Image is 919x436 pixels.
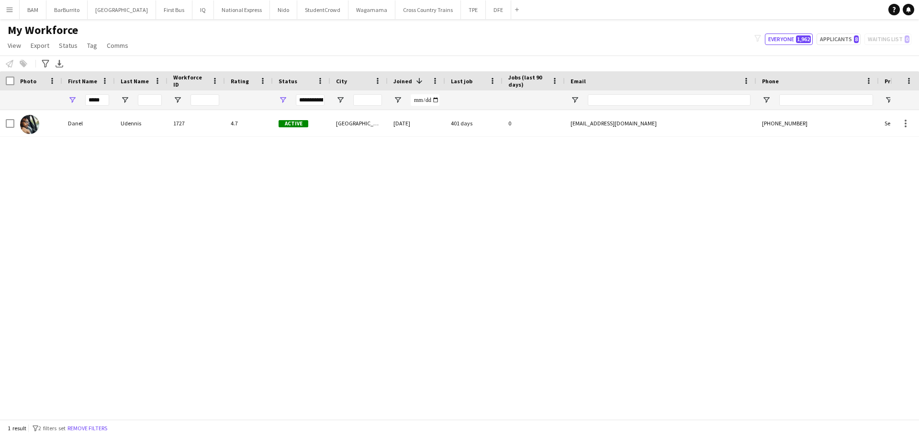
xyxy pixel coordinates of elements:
[388,110,445,136] div: [DATE]
[486,0,511,19] button: DFE
[59,41,78,50] span: Status
[4,39,25,52] a: View
[173,96,182,104] button: Open Filter Menu
[156,0,192,19] button: First Bus
[885,78,904,85] span: Profile
[55,39,81,52] a: Status
[508,74,548,88] span: Jobs (last 90 days)
[854,35,859,43] span: 8
[571,78,586,85] span: Email
[503,110,565,136] div: 0
[279,78,297,85] span: Status
[54,58,65,69] app-action-btn: Export XLSX
[411,94,439,106] input: Joined Filter Input
[336,96,345,104] button: Open Filter Menu
[87,41,97,50] span: Tag
[330,110,388,136] div: [GEOGRAPHIC_DATA]
[191,94,219,106] input: Workforce ID Filter Input
[138,94,162,106] input: Last Name Filter Input
[27,39,53,52] a: Export
[225,110,273,136] div: 4.7
[121,96,129,104] button: Open Filter Menu
[107,41,128,50] span: Comms
[103,39,132,52] a: Comms
[83,39,101,52] a: Tag
[336,78,347,85] span: City
[348,0,395,19] button: Wagamama
[353,94,382,106] input: City Filter Input
[85,94,109,106] input: First Name Filter Input
[565,110,756,136] div: [EMAIL_ADDRESS][DOMAIN_NAME]
[68,78,97,85] span: First Name
[765,34,813,45] button: Everyone1,962
[88,0,156,19] button: [GEOGRAPHIC_DATA]
[8,23,78,37] span: My Workforce
[214,0,270,19] button: National Express
[762,96,771,104] button: Open Filter Menu
[279,96,287,104] button: Open Filter Menu
[571,96,579,104] button: Open Filter Menu
[297,0,348,19] button: StudentCrowd
[393,96,402,104] button: Open Filter Menu
[66,423,109,434] button: Remove filters
[451,78,472,85] span: Last job
[31,41,49,50] span: Export
[38,425,66,432] span: 2 filters set
[393,78,412,85] span: Joined
[20,0,46,19] button: BAM
[8,41,21,50] span: View
[395,0,461,19] button: Cross Country Trains
[779,94,873,106] input: Phone Filter Input
[121,78,149,85] span: Last Name
[588,94,751,106] input: Email Filter Input
[796,35,811,43] span: 1,962
[20,78,36,85] span: Photo
[40,58,51,69] app-action-btn: Advanced filters
[168,110,225,136] div: 1727
[817,34,861,45] button: Applicants8
[192,0,214,19] button: IQ
[62,110,115,136] div: Danel
[885,96,893,104] button: Open Filter Menu
[231,78,249,85] span: Rating
[68,96,77,104] button: Open Filter Menu
[756,110,879,136] div: [PHONE_NUMBER]
[762,78,779,85] span: Phone
[115,110,168,136] div: Udennis
[279,120,308,127] span: Active
[20,115,39,134] img: Danel Udennis
[445,110,503,136] div: 401 days
[461,0,486,19] button: TPE
[270,0,297,19] button: Nido
[46,0,88,19] button: BarBurrito
[173,74,208,88] span: Workforce ID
